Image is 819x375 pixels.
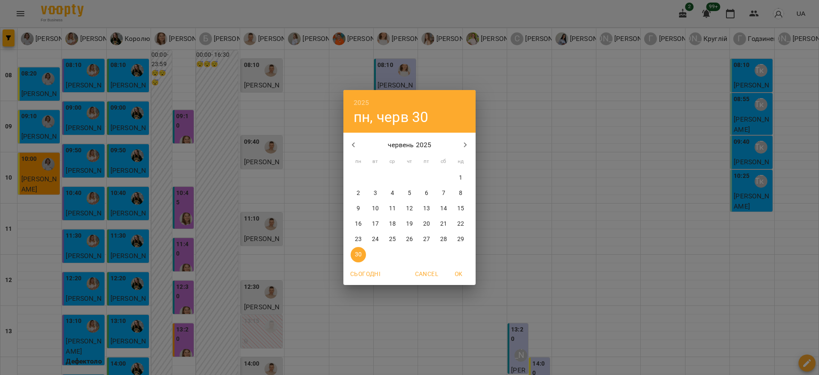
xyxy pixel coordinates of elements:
[354,108,429,126] button: пн, черв 30
[389,220,396,228] p: 18
[408,189,411,198] p: 5
[459,189,462,198] p: 8
[350,269,380,279] span: Сьогодні
[453,170,468,186] button: 1
[355,250,362,259] p: 30
[402,157,417,166] span: чт
[347,266,384,282] button: Сьогодні
[445,266,472,282] button: OK
[368,201,383,216] button: 10
[425,189,428,198] p: 6
[457,235,464,244] p: 29
[389,235,396,244] p: 25
[385,232,400,247] button: 25
[355,235,362,244] p: 23
[459,174,462,182] p: 1
[402,186,417,201] button: 5
[453,232,468,247] button: 29
[357,189,360,198] p: 2
[436,201,451,216] button: 14
[385,186,400,201] button: 4
[351,216,366,232] button: 16
[442,189,445,198] p: 7
[406,204,413,213] p: 12
[372,235,379,244] p: 24
[385,216,400,232] button: 18
[368,157,383,166] span: вт
[354,97,369,109] button: 2025
[448,269,469,279] span: OK
[419,186,434,201] button: 6
[357,204,360,213] p: 9
[453,201,468,216] button: 15
[440,220,447,228] p: 21
[423,220,430,228] p: 20
[374,189,377,198] p: 3
[402,201,417,216] button: 12
[402,232,417,247] button: 26
[436,157,451,166] span: сб
[385,201,400,216] button: 11
[364,140,456,150] p: червень 2025
[368,186,383,201] button: 3
[457,220,464,228] p: 22
[368,216,383,232] button: 17
[457,204,464,213] p: 15
[423,204,430,213] p: 13
[453,186,468,201] button: 8
[440,235,447,244] p: 28
[436,216,451,232] button: 21
[419,232,434,247] button: 27
[423,235,430,244] p: 27
[351,247,366,262] button: 30
[406,235,413,244] p: 26
[351,232,366,247] button: 23
[351,201,366,216] button: 9
[419,157,434,166] span: пт
[389,204,396,213] p: 11
[415,269,438,279] span: Cancel
[351,157,366,166] span: пн
[372,204,379,213] p: 10
[436,232,451,247] button: 28
[453,216,468,232] button: 22
[419,216,434,232] button: 20
[355,220,362,228] p: 16
[368,232,383,247] button: 24
[351,186,366,201] button: 2
[402,216,417,232] button: 19
[453,157,468,166] span: нд
[412,266,441,282] button: Cancel
[385,157,400,166] span: ср
[391,189,394,198] p: 4
[406,220,413,228] p: 19
[440,204,447,213] p: 14
[419,201,434,216] button: 13
[372,220,379,228] p: 17
[436,186,451,201] button: 7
